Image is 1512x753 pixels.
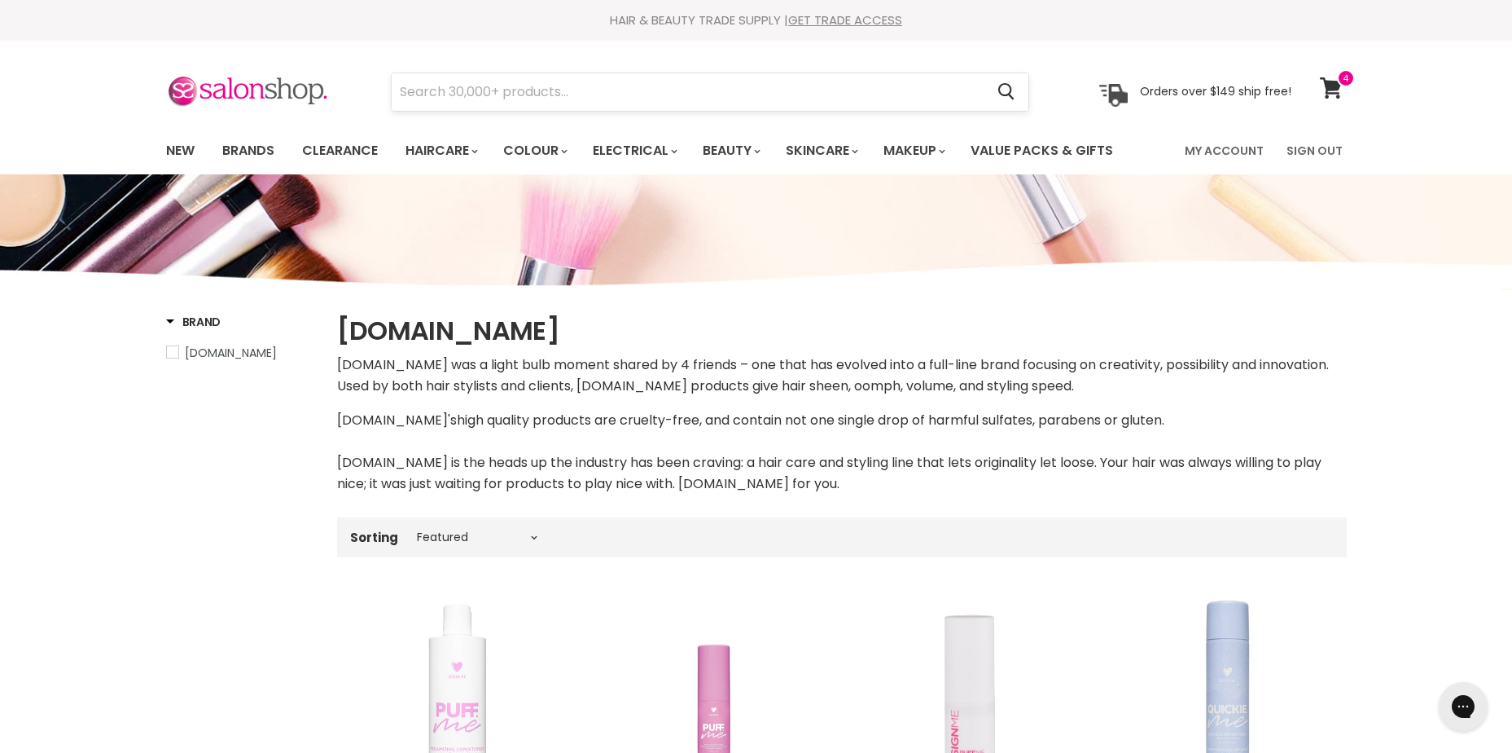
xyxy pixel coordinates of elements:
a: My Account [1175,134,1273,168]
a: Makeup [871,134,955,168]
ul: Main menu [154,127,1150,174]
nav: Main [146,127,1367,174]
a: Brands [210,134,287,168]
p: Orders over $149 ship free! [1140,84,1291,99]
p: [DOMAIN_NAME] was a light bulb moment shared by 4 friends – one that has evolved into a full-line... [337,354,1347,397]
label: Sorting [350,531,398,544]
div: HAIR & BEAUTY TRADE SUPPLY | [146,12,1367,29]
a: Value Packs & Gifts [958,134,1125,168]
a: Sign Out [1277,134,1352,168]
p: high quality products are cruelty-free, and contain not one single drop of harmful sulfates, para... [337,410,1347,495]
a: Colour [491,134,577,168]
button: Search [985,73,1028,111]
span: [DOMAIN_NAME] [185,345,277,361]
span: [DOMAIN_NAME]'s [337,411,457,429]
h3: Brand [166,314,221,330]
form: Product [391,73,1029,112]
a: GET TRADE ACCESS [788,11,902,29]
iframe: Gorgias live chat messenger [1431,676,1496,737]
h1: [DOMAIN_NAME] [337,314,1347,348]
input: Search [392,73,985,111]
a: Haircare [393,134,488,168]
a: Design.ME [166,344,317,362]
a: New [154,134,207,168]
a: Electrical [581,134,687,168]
a: Clearance [290,134,390,168]
a: Skincare [774,134,868,168]
a: Beauty [690,134,770,168]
